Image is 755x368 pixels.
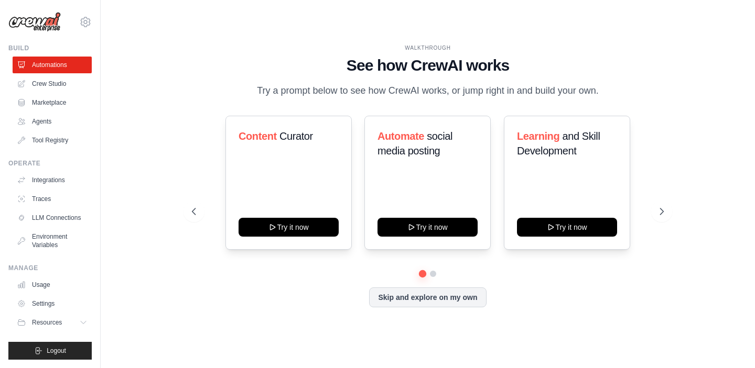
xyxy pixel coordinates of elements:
a: Marketplace [13,94,92,111]
span: social media posting [377,130,452,157]
div: Operate [8,159,92,168]
div: WALKTHROUGH [192,44,663,52]
h1: See how CrewAI works [192,56,663,75]
a: Tool Registry [13,132,92,149]
a: Traces [13,191,92,207]
span: Automate [377,130,424,142]
a: Integrations [13,172,92,188]
p: Try a prompt below to see how CrewAI works, or jump right in and build your own. [252,83,604,98]
a: Crew Studio [13,75,92,92]
button: Try it now [517,218,617,237]
button: Skip and explore on my own [369,287,486,307]
span: Learning [517,130,559,142]
div: Build [8,44,92,52]
a: Settings [13,295,92,312]
a: Environment Variables [13,228,92,253]
button: Logout [8,342,92,360]
a: LLM Connections [13,209,92,226]
a: Usage [13,276,92,293]
div: Manage [8,264,92,272]
a: Agents [13,113,92,130]
button: Resources [13,314,92,331]
span: Curator [279,130,313,142]
img: Logo [8,12,61,32]
span: Logout [47,347,66,355]
button: Try it now [377,218,478,237]
span: Resources [32,318,62,327]
span: and Skill Development [517,130,600,157]
a: Automations [13,57,92,73]
button: Try it now [239,218,339,237]
span: Content [239,130,277,142]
